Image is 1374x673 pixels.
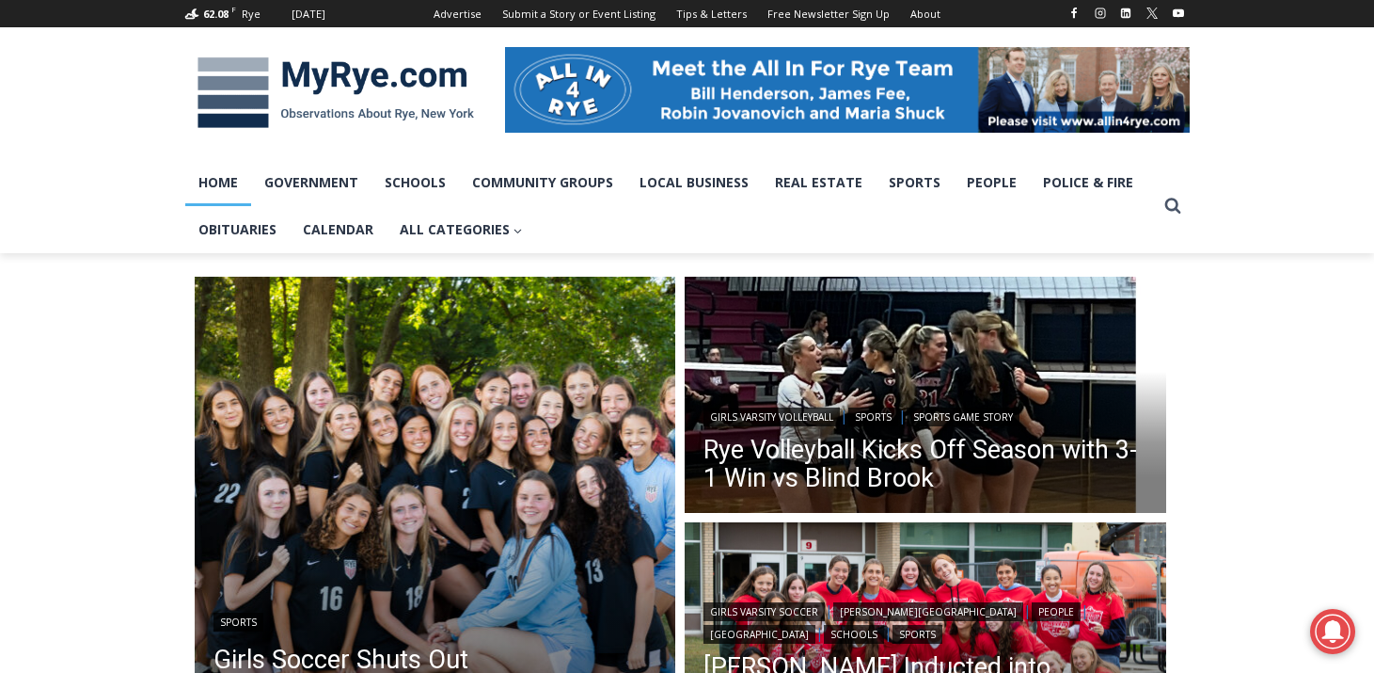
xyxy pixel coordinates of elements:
[685,277,1166,518] a: Read More Rye Volleyball Kicks Off Season with 3-1 Win vs Blind Brook
[703,602,825,621] a: Girls Varsity Soccer
[371,159,459,206] a: Schools
[876,159,954,206] a: Sports
[1114,2,1137,24] a: Linkedin
[387,206,536,253] a: All Categories
[290,206,387,253] a: Calendar
[954,159,1030,206] a: People
[626,159,762,206] a: Local Business
[703,599,1147,644] div: | | | | |
[231,4,236,14] span: F
[185,44,486,142] img: MyRye.com
[185,159,251,206] a: Home
[203,7,229,21] span: 62.08
[400,219,523,240] span: All Categories
[892,625,942,644] a: Sports
[833,602,1023,621] a: [PERSON_NAME][GEOGRAPHIC_DATA]
[703,625,815,644] a: [GEOGRAPHIC_DATA]
[848,408,898,426] a: Sports
[1089,2,1112,24] a: Instagram
[1167,2,1190,24] a: YouTube
[1156,189,1190,223] button: View Search Form
[459,159,626,206] a: Community Groups
[185,206,290,253] a: Obituaries
[703,436,1147,492] a: Rye Volleyball Kicks Off Season with 3-1 Win vs Blind Brook
[185,159,1156,254] nav: Primary Navigation
[1032,602,1081,621] a: People
[292,6,325,23] div: [DATE]
[242,6,261,23] div: Rye
[505,47,1190,132] img: All in for Rye
[703,408,840,426] a: Girls Varsity Volleyball
[762,159,876,206] a: Real Estate
[1063,2,1085,24] a: Facebook
[1141,2,1163,24] a: X
[251,159,371,206] a: Government
[824,625,884,644] a: Schools
[703,404,1147,426] div: | |
[907,408,1019,426] a: Sports Game Story
[685,277,1166,518] img: (PHOTO: The Rye Volleyball team huddles during the first set against Harrison on Thursday, Octobe...
[1030,159,1146,206] a: Police & Fire
[213,613,263,632] a: Sports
